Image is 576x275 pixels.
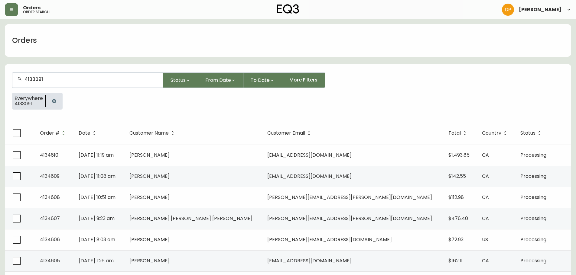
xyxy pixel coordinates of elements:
span: $72.93 [448,236,464,243]
span: More Filters [289,77,317,83]
span: 4134610 [40,152,58,158]
span: [EMAIL_ADDRESS][DOMAIN_NAME] [267,257,352,264]
span: Order # [40,131,60,135]
span: From Date [205,76,231,84]
span: Status [520,131,535,135]
span: $476.40 [448,215,468,222]
span: Total [448,131,461,135]
span: [EMAIL_ADDRESS][DOMAIN_NAME] [267,152,352,158]
span: [PERSON_NAME][EMAIL_ADDRESS][DOMAIN_NAME] [267,236,392,243]
span: Customer Name [129,131,169,135]
button: To Date [243,72,282,88]
span: $162.11 [448,257,463,264]
span: [DATE] 10:51 am [79,194,116,201]
span: Customer Email [267,131,305,135]
span: Processing [520,257,546,264]
span: 4134605 [40,257,60,264]
span: Everywhere [15,96,43,101]
span: [DATE] 11:19 am [79,152,114,158]
span: [PERSON_NAME][EMAIL_ADDRESS][PERSON_NAME][DOMAIN_NAME] [267,194,432,201]
span: Country [482,131,501,135]
span: Processing [520,215,546,222]
span: [PERSON_NAME] [PERSON_NAME] [PERSON_NAME] [129,215,252,222]
span: US [482,236,488,243]
button: More Filters [282,72,325,88]
span: Processing [520,194,546,201]
h1: Orders [12,35,37,46]
span: [PERSON_NAME] [129,236,170,243]
span: 4134606 [40,236,60,243]
span: [PERSON_NAME] [129,257,170,264]
span: Status [520,130,543,136]
span: $1,493.85 [448,152,470,158]
span: CA [482,173,489,180]
span: Date [79,130,98,136]
input: Search [24,76,158,82]
span: Processing [520,236,546,243]
span: [DATE] 9:23 am [79,215,115,222]
button: From Date [198,72,243,88]
img: logo [277,4,299,14]
span: 4134609 [40,173,60,180]
span: Customer Email [267,130,313,136]
span: 4133091 [15,101,43,107]
span: To Date [251,76,270,84]
span: CA [482,257,489,264]
span: 4134608 [40,194,60,201]
span: [PERSON_NAME][EMAIL_ADDRESS][PERSON_NAME][DOMAIN_NAME] [267,215,432,222]
span: [DATE] 8:03 am [79,236,115,243]
span: CA [482,194,489,201]
span: Processing [520,152,546,158]
span: $142.55 [448,173,466,180]
span: $112.98 [448,194,464,201]
span: [PERSON_NAME] [129,152,170,158]
span: Status [171,76,186,84]
span: [PERSON_NAME] [129,173,170,180]
img: b0154ba12ae69382d64d2f3159806b19 [502,4,514,16]
button: Status [163,72,198,88]
span: Order # [40,130,67,136]
span: Processing [520,173,546,180]
span: Customer Name [129,130,177,136]
span: [DATE] 11:08 am [79,173,116,180]
span: CA [482,215,489,222]
span: Date [79,131,90,135]
span: 4134607 [40,215,60,222]
h5: order search [23,10,50,14]
span: Orders [23,5,41,10]
span: [DATE] 1:26 am [79,257,114,264]
span: [PERSON_NAME] [519,7,561,12]
span: Country [482,130,509,136]
span: [PERSON_NAME] [129,194,170,201]
span: [EMAIL_ADDRESS][DOMAIN_NAME] [267,173,352,180]
span: Total [448,130,469,136]
span: CA [482,152,489,158]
